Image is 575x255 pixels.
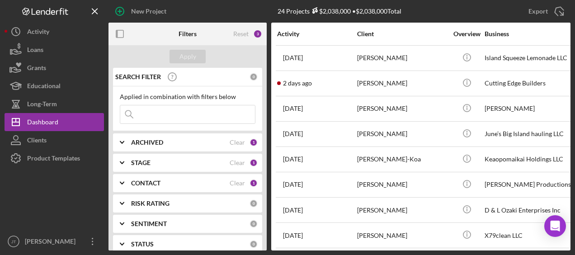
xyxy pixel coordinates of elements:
div: [PERSON_NAME] [357,173,448,197]
text: JT [11,239,16,244]
div: Apply [179,50,196,63]
button: Apply [170,50,206,63]
div: Educational [27,77,61,97]
div: Cutting Edge Builders [485,71,575,95]
button: Loans [5,41,104,59]
div: June’s Big Island hauling LLC [485,122,575,146]
div: Clients [27,131,47,151]
button: JT[PERSON_NAME] [5,232,104,250]
div: Long-Term [27,95,57,115]
div: Clear [230,179,245,187]
div: 0 [250,220,258,228]
div: Grants [27,59,46,79]
time: 2025-09-12 13:33 [283,130,303,137]
time: 2025-09-15 01:39 [283,181,303,188]
button: Clients [5,131,104,149]
div: Overview [450,30,484,38]
b: SENTIMENT [131,220,167,227]
div: [PERSON_NAME] [485,97,575,121]
button: Export [519,2,570,20]
time: 2025-10-14 05:48 [283,80,312,87]
div: 1 [250,138,258,146]
time: 2025-09-14 21:52 [283,156,303,163]
div: [PERSON_NAME] [357,97,448,121]
div: [PERSON_NAME] Productions [485,173,575,197]
div: Business [485,30,575,38]
div: Open Intercom Messenger [544,215,566,237]
div: 24 Projects • $2,038,000 Total [278,7,401,15]
div: [PERSON_NAME] [357,71,448,95]
button: Activity [5,23,104,41]
div: Clear [230,159,245,166]
time: 2025-09-07 23:01 [283,105,303,112]
div: Island Squeeze Lemonade LLC [485,46,575,70]
b: ARCHIVED [131,139,163,146]
b: RISK RATING [131,200,170,207]
div: Export [528,2,548,20]
button: New Project [108,2,175,20]
div: $2,038,000 [310,7,351,15]
div: [PERSON_NAME] [357,198,448,222]
div: [PERSON_NAME]-Koa [357,147,448,171]
b: STAGE [131,159,151,166]
div: Reset [233,30,249,38]
div: 0 [250,240,258,248]
b: STATUS [131,241,154,248]
div: New Project [131,2,166,20]
b: CONTACT [131,179,160,187]
div: Applied in combination with filters below [120,93,255,100]
time: 2025-08-27 20:31 [283,54,303,61]
time: 2025-09-17 06:01 [283,232,303,239]
div: D & L Ozaki Enterprises Inc [485,198,575,222]
button: Long-Term [5,95,104,113]
div: [PERSON_NAME] [357,122,448,146]
b: SEARCH FILTER [115,73,161,80]
div: 3 [253,29,262,38]
div: Product Templates [27,149,80,170]
div: [PERSON_NAME] [357,223,448,247]
div: Keaopomaikai Holdings LLC [485,147,575,171]
div: Dashboard [27,113,58,133]
div: Clear [230,139,245,146]
button: Educational [5,77,104,95]
div: [PERSON_NAME] [357,46,448,70]
b: Filters [179,30,197,38]
button: Grants [5,59,104,77]
div: Activity [27,23,49,43]
div: 0 [250,199,258,208]
div: 1 [250,179,258,187]
div: 0 [250,73,258,81]
div: X79clean LLC [485,223,575,247]
button: Dashboard [5,113,104,131]
div: [PERSON_NAME] [23,232,81,253]
time: 2025-09-16 07:11 [283,207,303,214]
div: 1 [250,159,258,167]
div: Loans [27,41,43,61]
div: Client [357,30,448,38]
div: Activity [277,30,356,38]
button: Product Templates [5,149,104,167]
